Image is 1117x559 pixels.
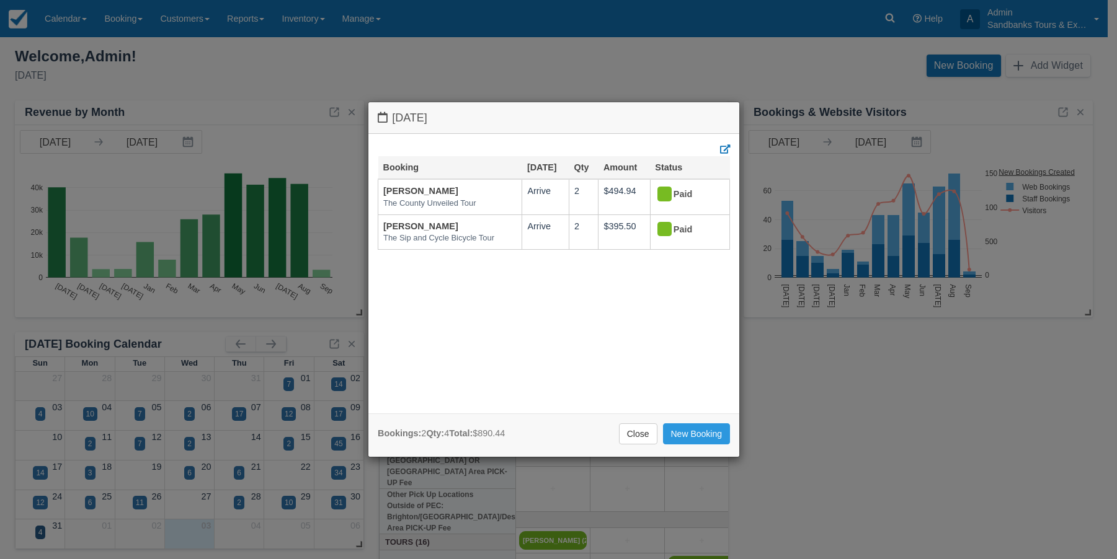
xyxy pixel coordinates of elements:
div: 2 4 $890.44 [378,427,505,440]
strong: Qty: [426,428,444,438]
h4: [DATE] [378,112,730,125]
td: Arrive [522,214,569,249]
td: Arrive [522,179,569,214]
a: [DATE] [527,162,557,172]
em: The County Unveiled Tour [383,198,517,209]
td: 2 [569,214,598,249]
td: $395.50 [599,214,650,249]
em: The Sip and Cycle Bicycle Tour [383,232,517,244]
a: Qty [574,162,589,172]
a: Close [619,423,657,444]
td: 2 [569,179,598,214]
strong: Bookings: [378,428,421,438]
a: New Booking [663,423,731,444]
div: Paid [656,185,714,205]
a: Status [655,162,682,172]
div: Paid [656,220,714,240]
a: Booking [383,162,419,172]
a: [PERSON_NAME] [383,221,458,231]
td: $494.94 [599,179,650,214]
strong: Total: [449,428,473,438]
a: Amount [603,162,637,172]
a: [PERSON_NAME] [383,186,458,196]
